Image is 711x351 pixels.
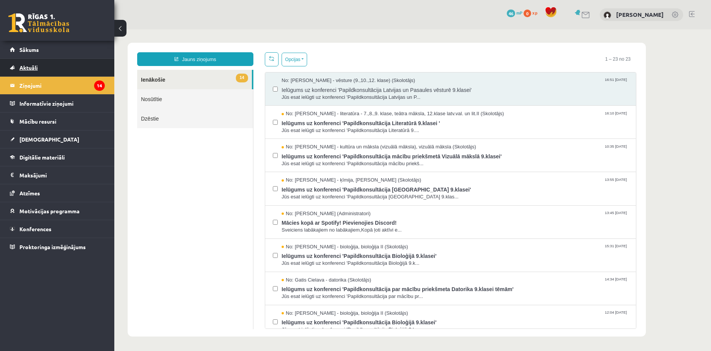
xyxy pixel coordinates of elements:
span: Ielūgums uz konferenci 'Papildkonsultācija par mācību priekšmeta Datorika 9.klasei tēmām' [167,254,514,264]
img: Diāna Bistrjakova [604,11,611,19]
span: Atzīmes [19,190,40,196]
a: No: Gatis Cielava - datorika (Skolotājs) 14:34 [DATE] Ielūgums uz konferenci 'Papildkonsultācija ... [167,247,514,271]
a: No: [PERSON_NAME] - vēsture (9.,10.,12. klase) (Skolotājs) 16:51 [DATE] Ielūgums uz konferenci 'P... [167,48,514,71]
span: 13:55 [DATE] [489,147,514,153]
a: Sākums [10,41,105,58]
span: 0 [524,10,531,17]
a: Maksājumi [10,166,105,184]
span: Ielūgums uz konferenci 'Papildkonsultācija mācību priekšmetā Vizuālā mākslā 9.klasei' [167,121,514,131]
span: 14:34 [DATE] [489,247,514,253]
span: Sākums [19,46,39,53]
span: No: [PERSON_NAME] (Administratori) [167,181,256,188]
span: Sveiciens labākajiem no labākajiem,Kopā ļoti aktīvi e... [167,197,514,204]
span: 1 – 23 no 23 [485,23,522,37]
span: No: [PERSON_NAME] - vēsture (9.,10.,12. klase) (Skolotājs) [167,48,301,55]
legend: Informatīvie ziņojumi [19,95,105,112]
span: 12:04 [DATE] [489,280,514,286]
span: Jūs esat ielūgti uz konferenci 'Papildkonsultācija par mācību pr... [167,264,514,271]
span: Motivācijas programma [19,208,80,214]
a: Ziņojumi14 [10,77,105,94]
legend: Ziņojumi [19,77,105,94]
a: Rīgas 1. Tālmācības vidusskola [8,13,69,32]
a: No: [PERSON_NAME] - ķīmija, [PERSON_NAME] (Skolotājs) 13:55 [DATE] Ielūgums uz konferenci 'Papild... [167,147,514,171]
span: Ielūgums uz konferenci 'Papildkonsultācija Literatūrā 9.klasei ' [167,88,514,98]
a: Aktuāli [10,59,105,76]
span: No: [PERSON_NAME] - bioloģija, bioloģija II (Skolotājs) [167,214,294,221]
a: No: [PERSON_NAME] - bioloģija, bioloģija II (Skolotājs) 15:31 [DATE] Ielūgums uz konferenci 'Papi... [167,214,514,238]
a: Dzēstie [23,79,139,99]
span: 46 [507,10,515,17]
a: 46 mP [507,10,522,16]
a: No: [PERSON_NAME] - bioloģija, bioloģija II (Skolotājs) 12:04 [DATE] Ielūgums uz konferenci 'Papi... [167,280,514,304]
span: No: Gatis Cielava - datorika (Skolotājs) [167,247,257,254]
span: Aktuāli [19,64,38,71]
span: Jūs esat ielūgti uz konferenci 'Papildkonsultācija Bioloģijā 9.k... [167,230,514,238]
a: 14Ienākošie [23,40,138,60]
a: Mācību resursi [10,113,105,130]
a: [DEMOGRAPHIC_DATA] [10,130,105,148]
span: Ielūgums uz konferenci 'Papildkonsultācija Bioloģijā 9.klasei' [167,221,514,230]
span: Mācību resursi [19,118,56,125]
span: [DEMOGRAPHIC_DATA] [19,136,79,143]
span: xp [532,10,537,16]
a: Digitālie materiāli [10,148,105,166]
a: Konferences [10,220,105,238]
i: 14 [94,81,105,91]
span: Jūs esat ielūgti uz konferenci 'Papildkonsultācija Literatūrā 9.... [167,98,514,105]
span: 16:51 [DATE] [489,48,514,53]
a: No: [PERSON_NAME] (Administratori) 13:45 [DATE] Mācies kopā ar Spotify! Pievienojies Discord! Sve... [167,181,514,204]
span: 16:10 [DATE] [489,81,514,87]
span: Konferences [19,225,51,232]
a: [PERSON_NAME] [616,11,664,18]
a: Nosūtītie [23,60,139,79]
a: No: [PERSON_NAME] - kultūra un māksla (vizuālā māksla), vizuālā māksla (Skolotājs) 10:35 [DATE] I... [167,114,514,138]
span: mP [516,10,522,16]
span: Digitālie materiāli [19,154,65,161]
span: Ielūgums uz konferenci 'Papildkonsultācija Bioloģijā 9.klasei' [167,287,514,297]
span: 14 [122,44,134,53]
a: Atzīmes [10,184,105,202]
a: No: [PERSON_NAME] - literatūra - 7.,8.,9. klase, teātra māksla, 12.klase latv.val. un lit.II (Sko... [167,81,514,105]
span: 10:35 [DATE] [489,114,514,120]
a: Jauns ziņojums [23,23,139,37]
a: Motivācijas programma [10,202,105,220]
a: Informatīvie ziņojumi [10,95,105,112]
span: Jūs esat ielūgti uz konferenci 'Papildkonsultācija Bioloģijā 9.k... [167,297,514,304]
span: No: [PERSON_NAME] - kultūra un māksla (vizuālā māksla), vizuālā māksla (Skolotājs) [167,114,362,121]
span: Mācies kopā ar Spotify! Pievienojies Discord! [167,188,514,197]
span: 15:31 [DATE] [489,214,514,220]
span: Jūs esat ielūgti uz konferenci 'Papildkonsultācija Latvijas un P... [167,64,514,72]
span: Jūs esat ielūgti uz konferenci 'Papildkonsultācija mācību priekš... [167,131,514,138]
span: Proktoringa izmēģinājums [19,243,86,250]
a: 0 xp [524,10,541,16]
legend: Maksājumi [19,166,105,184]
span: Ielūgums uz konferenci 'Papildkonsultācija [GEOGRAPHIC_DATA] 9.klasei' [167,155,514,164]
span: No: [PERSON_NAME] - bioloģija, bioloģija II (Skolotājs) [167,280,294,288]
span: Jūs esat ielūgti uz konferenci 'Papildkonsultācija [GEOGRAPHIC_DATA] 9.klas... [167,164,514,171]
a: Proktoringa izmēģinājums [10,238,105,256]
span: Ielūgums uz konferenci 'Papildkonsultācija Latvijas un Pasaules vēsturē 9.klasei' [167,55,514,64]
span: No: [PERSON_NAME] - ķīmija, [PERSON_NAME] (Skolotājs) [167,147,307,155]
span: No: [PERSON_NAME] - literatūra - 7.,8.,9. klase, teātra māksla, 12.klase latv.val. un lit.II (Sko... [167,81,390,88]
span: 13:45 [DATE] [489,181,514,187]
button: Opcijas [167,23,193,37]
